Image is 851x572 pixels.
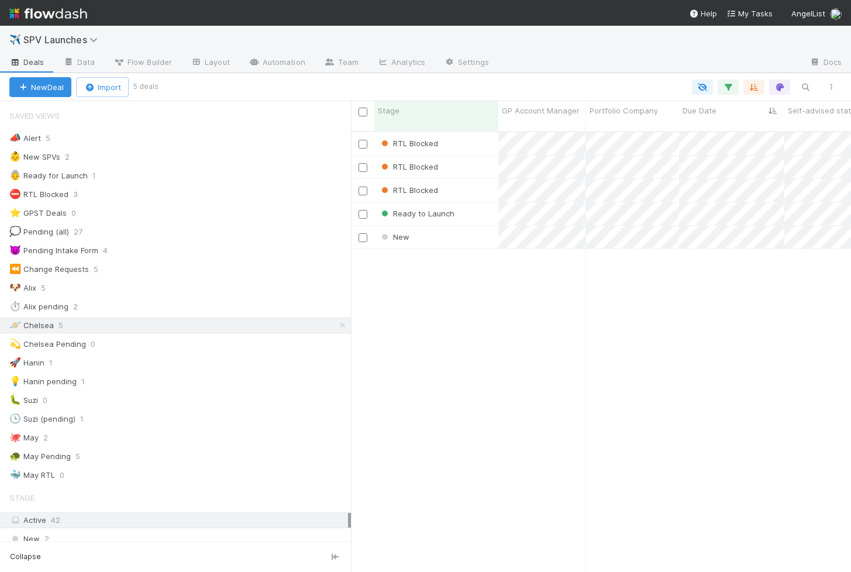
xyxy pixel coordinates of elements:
[379,162,438,171] span: RTL Blocked
[689,8,717,19] div: Help
[9,4,87,23] img: logo-inverted-e16ddd16eac7371096b0.svg
[359,140,367,149] input: Toggle Row Selected
[9,430,39,445] div: May
[9,513,348,528] div: Active
[76,77,129,97] button: Import
[9,299,68,314] div: Alix pending
[9,301,21,311] span: ⏱️
[9,208,21,218] span: ⭐
[9,395,21,405] span: 🐛
[49,356,64,370] span: 1
[359,210,367,219] input: Toggle Row Selected
[9,133,21,143] span: 📣
[94,262,110,277] span: 5
[74,225,94,239] span: 27
[435,54,498,73] a: Settings
[9,356,44,370] div: Hanin
[9,150,60,164] div: New SPVs
[359,163,367,172] input: Toggle Row Selected
[9,77,71,97] button: NewDeal
[9,187,68,202] div: RTL Blocked
[379,185,438,195] span: RTL Blocked
[92,168,108,183] span: 1
[9,281,36,295] div: Alix
[81,374,97,389] span: 1
[41,281,57,295] span: 5
[43,430,60,445] span: 2
[726,9,773,18] span: My Tasks
[9,151,21,161] span: 👶
[830,8,842,20] img: avatar_aa70801e-8de5-4477-ab9d-eb7c67de69c1.png
[379,232,409,242] span: New
[9,262,89,277] div: Change Requests
[9,337,86,352] div: Chelsea Pending
[368,54,435,73] a: Analytics
[9,56,44,68] span: Deals
[9,318,54,333] div: Chelsea
[9,339,21,349] span: 💫
[46,131,62,146] span: 5
[9,449,71,464] div: May Pending
[379,209,454,218] span: Ready to Launch
[9,412,75,426] div: Suzi (pending)
[9,131,41,146] div: Alert
[104,54,181,73] a: Flow Builder
[9,282,21,292] span: 🐶
[9,393,38,408] div: Suzi
[73,187,89,202] span: 3
[379,231,409,243] div: New
[9,243,98,258] div: Pending Intake Form
[71,206,88,220] span: 0
[9,35,21,44] span: ✈️
[9,470,21,480] span: 🐳
[9,532,40,546] span: New
[9,376,21,386] span: 💡
[359,187,367,195] input: Toggle Row Selected
[43,393,59,408] span: 0
[181,54,239,73] a: Layout
[9,104,60,128] span: Saved Views
[44,532,49,546] span: 2
[9,451,21,461] span: 🐢
[590,105,658,116] span: Portfolio Company
[9,170,21,180] span: 👵
[60,468,76,483] span: 0
[58,318,75,333] span: 5
[10,552,41,562] span: Collapse
[379,161,438,173] div: RTL Blocked
[379,137,438,149] div: RTL Blocked
[65,150,81,164] span: 2
[502,105,580,116] span: GP Account Manager
[726,8,773,19] a: My Tasks
[9,245,21,255] span: 👿
[359,233,367,242] input: Toggle Row Selected
[103,243,119,258] span: 4
[9,486,35,509] span: Stage
[791,9,825,18] span: AngelList
[51,515,60,525] span: 42
[73,299,89,314] span: 2
[9,189,21,199] span: ⛔
[359,108,367,116] input: Toggle All Rows Selected
[379,139,438,148] span: RTL Blocked
[91,337,107,352] span: 0
[80,412,95,426] span: 1
[9,225,69,239] div: Pending (all)
[23,34,104,46] span: SPV Launches
[75,449,92,464] span: 5
[113,56,172,68] span: Flow Builder
[9,226,21,236] span: 💭
[9,206,67,220] div: GPST Deals
[9,468,55,483] div: May RTL
[9,374,77,389] div: Hanin pending
[315,54,368,73] a: Team
[9,264,21,274] span: ⏪
[378,105,399,116] span: Stage
[9,357,21,367] span: 🚀
[239,54,315,73] a: Automation
[9,168,88,183] div: Ready for Launch
[379,208,454,219] div: Ready to Launch
[9,432,21,442] span: 🐙
[683,105,716,116] span: Due Date
[54,54,104,73] a: Data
